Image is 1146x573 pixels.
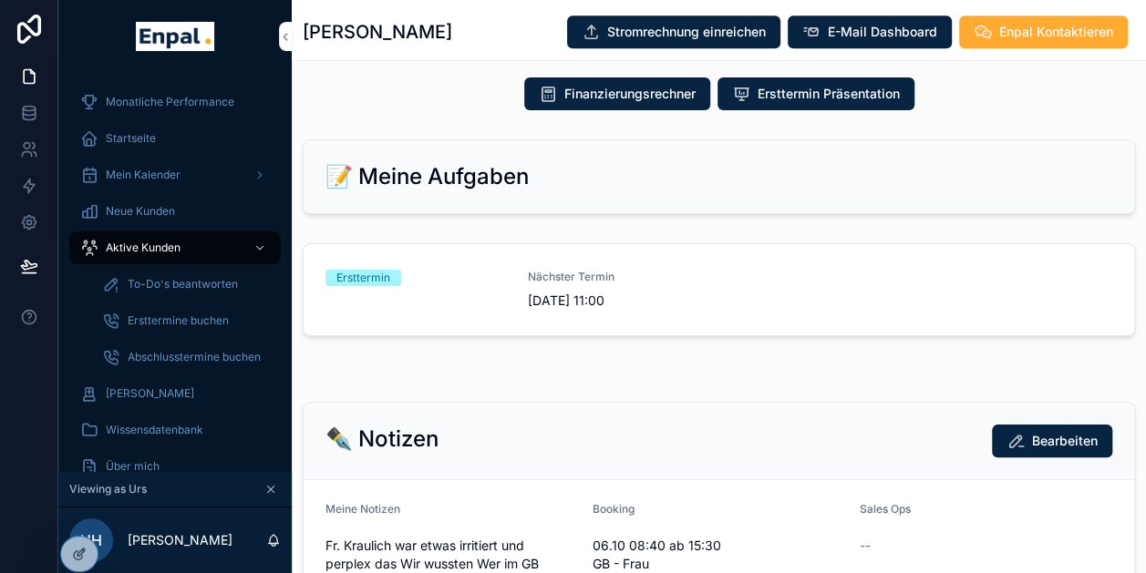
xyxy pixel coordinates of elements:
span: Stromrechnung einreichen [607,23,766,41]
button: Finanzierungsrechner [524,77,710,110]
div: scrollable content [58,73,292,472]
span: -- [860,537,871,555]
a: Über mich [69,450,281,483]
span: [DATE] 11:00 [528,292,708,310]
span: Monatliche Performance [106,95,234,109]
span: Sales Ops [860,502,911,516]
span: Nächster Termin [528,270,708,284]
span: Viewing as Urs [69,482,147,496]
a: Neue Kunden [69,195,281,228]
button: Bearbeiten [992,425,1112,457]
a: Aktive Kunden [69,231,281,264]
h1: [PERSON_NAME] [303,19,452,45]
span: Abschlusstermine buchen [128,350,261,364]
a: Ersttermine buchen [91,304,281,337]
a: To-Do's beantworten [91,268,281,301]
span: Startseite [106,131,156,146]
h2: 📝 Meine Aufgaben [325,162,529,191]
span: Mein Kalender [106,168,181,182]
button: E-Mail Dashboard [788,15,952,48]
span: Aktive Kunden [106,240,181,255]
a: ErstterminNächster Termin[DATE] 11:00 [304,244,1134,335]
span: Booking [593,502,635,516]
h2: ✒️ Notizen [325,425,439,454]
span: Ersttermine buchen [128,313,229,328]
span: Finanzierungsrechner [564,85,696,103]
span: Über mich [106,459,160,474]
a: Monatliche Performance [69,86,281,118]
span: Neue Kunden [106,204,175,219]
a: [PERSON_NAME] [69,377,281,410]
a: Wissensdatenbank [69,414,281,446]
span: Bearbeiten [1032,432,1098,450]
button: Enpal Kontaktieren [959,15,1128,48]
span: Enpal Kontaktieren [999,23,1113,41]
button: Ersttermin Präsentation [718,77,914,110]
a: Startseite [69,122,281,155]
button: Stromrechnung einreichen [567,15,780,48]
img: App logo [136,22,213,51]
span: E-Mail Dashboard [828,23,937,41]
span: UH [80,529,102,551]
span: To-Do's beantworten [128,277,238,292]
span: Meine Notizen [325,502,400,516]
div: Ersttermin [336,270,390,286]
p: [PERSON_NAME] [128,531,232,549]
span: Wissensdatenbank [106,423,203,437]
span: Ersttermin Präsentation [758,85,900,103]
a: Mein Kalender [69,159,281,191]
a: Abschlusstermine buchen [91,341,281,373]
span: [PERSON_NAME] [106,386,194,401]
